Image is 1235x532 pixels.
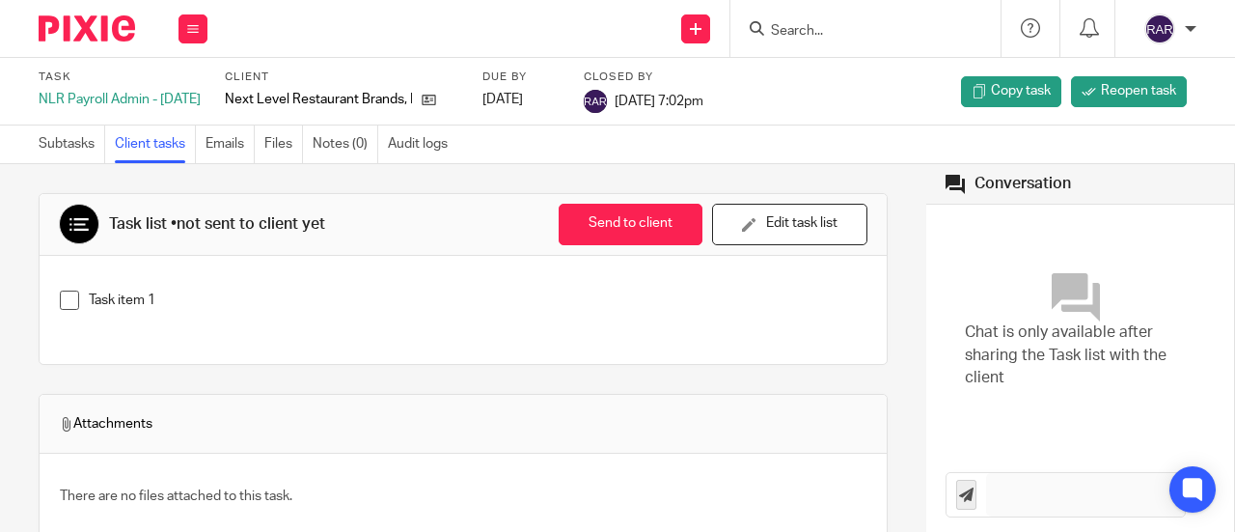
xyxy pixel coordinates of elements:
a: Emails [206,126,255,163]
a: Files [264,126,303,163]
a: Client tasks [115,126,196,163]
img: svg%3E [1144,14,1175,44]
span: Copy task [991,81,1051,100]
button: Send to client [559,204,702,245]
span: Chat is only available after sharing the Task list with the client [965,322,1195,389]
span: [DATE] 7:02pm [615,95,703,108]
div: NLR Payroll Admin - [DATE] [39,90,201,109]
a: Audit logs [388,126,457,163]
a: Subtasks [39,126,105,163]
div: Task list • [109,214,325,235]
img: Pixie [39,15,135,42]
span: Attachments [59,414,152,434]
a: Copy task [961,76,1061,107]
input: Search [769,23,943,41]
a: Reopen task [1071,76,1187,107]
p: Task item 1 [89,291,866,310]
span: Reopen task [1101,81,1176,100]
div: Conversation [974,174,1071,194]
label: Due by [482,70,560,85]
label: Task [39,70,201,85]
label: Client [225,70,458,85]
span: not sent to client yet [177,216,325,232]
a: Notes (0) [313,126,378,163]
label: Closed by [584,70,703,85]
img: svg%3E [584,90,607,113]
p: Next Level Restaurant Brands, LLC [225,90,412,109]
button: Edit task list [712,204,867,245]
span: There are no files attached to this task. [60,490,292,503]
div: [DATE] [482,90,560,109]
